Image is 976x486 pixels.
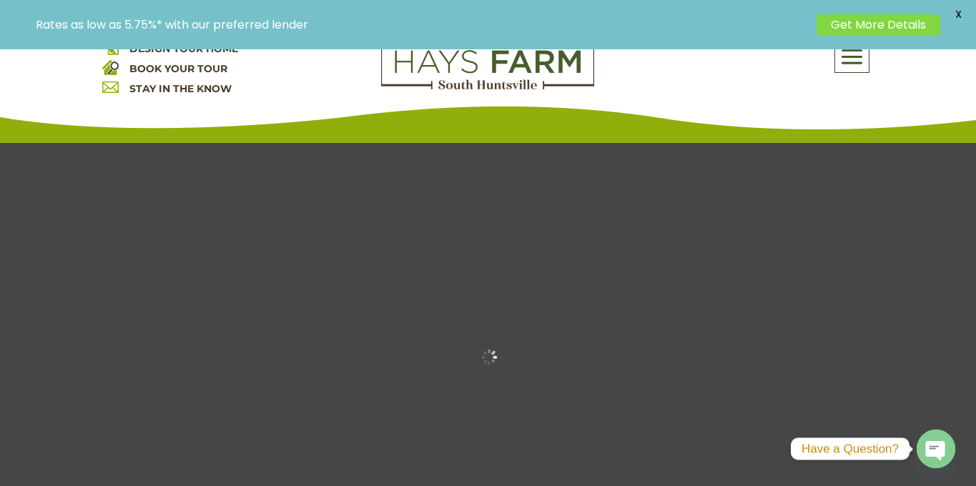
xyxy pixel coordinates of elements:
[817,14,940,35] a: Get More Details
[102,59,119,75] img: book your home tour
[381,39,594,90] img: Logo
[947,4,969,25] span: X
[381,80,594,93] a: hays farm homes huntsville development
[129,62,227,75] a: BOOK YOUR TOUR
[36,18,809,31] p: Rates as low as 5.75%* with our preferred lender
[129,82,232,95] a: STAY IN THE KNOW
